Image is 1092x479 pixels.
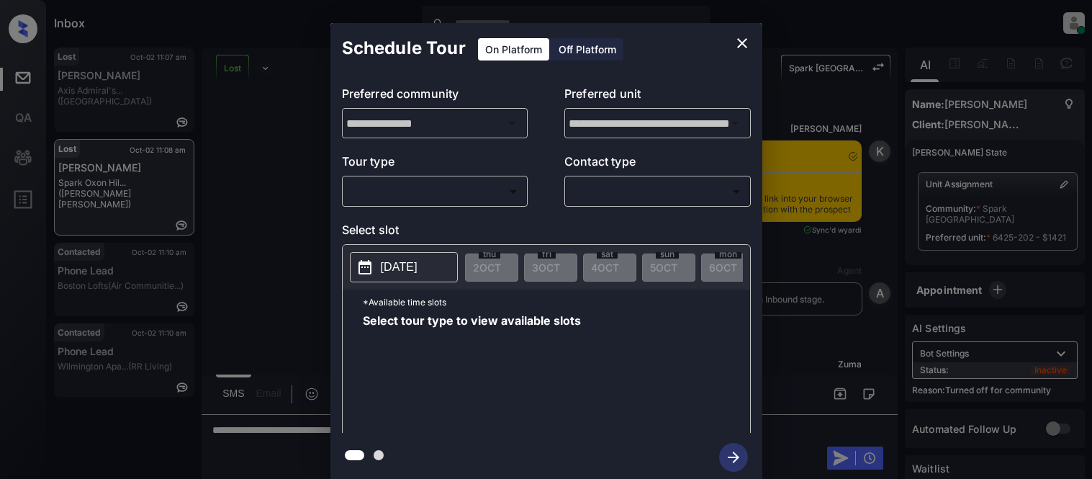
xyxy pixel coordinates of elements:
[363,315,581,430] span: Select tour type to view available slots
[564,85,751,108] p: Preferred unit
[363,290,750,315] p: *Available time slots
[330,23,477,73] h2: Schedule Tour
[728,29,757,58] button: close
[381,259,418,276] p: [DATE]
[478,38,549,61] div: On Platform
[551,38,623,61] div: Off Platform
[350,252,458,282] button: [DATE]
[342,221,751,244] p: Select slot
[342,153,528,176] p: Tour type
[342,85,528,108] p: Preferred community
[564,153,751,176] p: Contact type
